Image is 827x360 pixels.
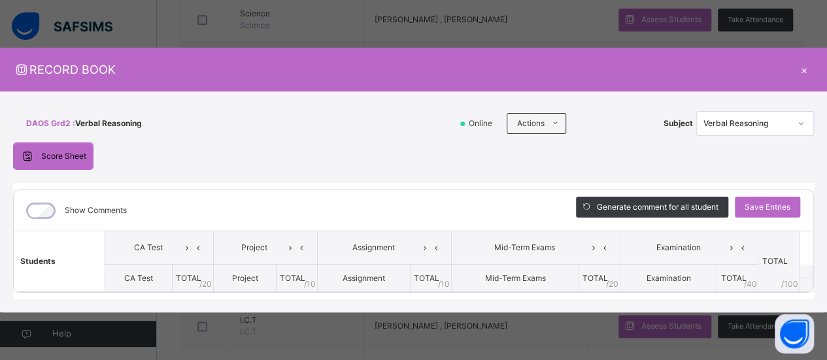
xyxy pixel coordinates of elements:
[232,273,258,283] span: Project
[41,150,86,162] span: Score Sheet
[758,231,800,292] th: TOTAL
[75,118,142,129] span: Verbal Reasoning
[703,118,790,129] div: Verbal Reasoning
[280,273,305,283] span: TOTAL
[664,118,693,129] span: Subject
[606,278,618,290] span: / 20
[745,201,790,213] span: Save Entries
[26,118,75,129] span: DAOS Grd2 :
[597,201,718,213] span: Generate comment for all student
[647,273,691,283] span: Examination
[343,273,385,283] span: Assignment
[517,118,545,129] span: Actions
[199,278,212,290] span: / 20
[438,278,450,290] span: / 10
[414,273,439,283] span: TOTAL
[781,278,798,290] span: /100
[328,242,419,254] span: Assignment
[720,273,746,283] span: TOTAL
[115,242,181,254] span: CA Test
[224,242,285,254] span: Project
[582,273,608,283] span: TOTAL
[485,273,546,283] span: Mid-Term Exams
[20,256,56,266] span: Students
[467,118,500,129] span: Online
[13,61,794,78] span: RECORD BOOK
[462,242,588,254] span: Mid-Term Exams
[794,61,814,78] div: ×
[176,273,201,283] span: TOTAL
[65,205,127,216] label: Show Comments
[124,273,153,283] span: CA Test
[743,278,756,290] span: / 40
[630,242,726,254] span: Examination
[304,278,316,290] span: / 10
[775,314,814,353] button: Open asap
